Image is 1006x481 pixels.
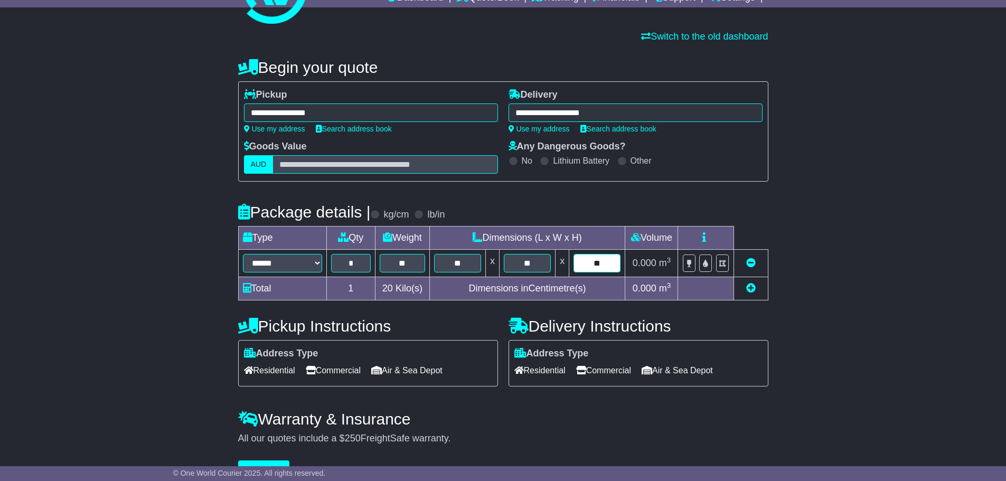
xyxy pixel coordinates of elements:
td: Volume [625,227,678,250]
label: Other [631,156,652,166]
span: © One World Courier 2025. All rights reserved. [173,469,326,477]
span: 0.000 [633,283,656,294]
div: All our quotes include a $ FreightSafe warranty. [238,433,768,445]
label: Address Type [514,348,589,360]
td: x [556,250,569,277]
td: Qty [326,227,375,250]
a: Add new item [746,283,756,294]
sup: 3 [667,281,671,289]
span: 20 [382,283,393,294]
span: Residential [514,362,566,379]
label: Goods Value [244,141,307,153]
span: Air & Sea Depot [371,362,443,379]
td: Dimensions (L x W x H) [429,227,625,250]
td: Dimensions in Centimetre(s) [429,277,625,300]
label: Pickup [244,89,287,101]
a: Use my address [244,125,305,133]
td: x [485,250,499,277]
label: AUD [244,155,274,174]
span: 0.000 [633,258,656,268]
label: kg/cm [383,209,409,221]
td: Total [238,277,326,300]
td: 1 [326,277,375,300]
h4: Package details | [238,203,371,221]
span: Commercial [576,362,631,379]
sup: 3 [667,256,671,264]
label: Address Type [244,348,318,360]
label: Any Dangerous Goods? [509,141,626,153]
a: Search address book [580,125,656,133]
a: Remove this item [746,258,756,268]
label: lb/in [427,209,445,221]
label: Lithium Battery [553,156,609,166]
span: Air & Sea Depot [642,362,713,379]
label: Delivery [509,89,558,101]
button: Get Quotes [238,460,290,479]
span: 250 [345,433,361,444]
span: m [659,258,671,268]
td: Weight [375,227,430,250]
span: Commercial [306,362,361,379]
label: No [522,156,532,166]
h4: Begin your quote [238,59,768,76]
h4: Pickup Instructions [238,317,498,335]
h4: Warranty & Insurance [238,410,768,428]
td: Kilo(s) [375,277,430,300]
a: Use my address [509,125,570,133]
a: Switch to the old dashboard [641,31,768,42]
span: Residential [244,362,295,379]
td: Type [238,227,326,250]
a: Search address book [316,125,392,133]
span: m [659,283,671,294]
h4: Delivery Instructions [509,317,768,335]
